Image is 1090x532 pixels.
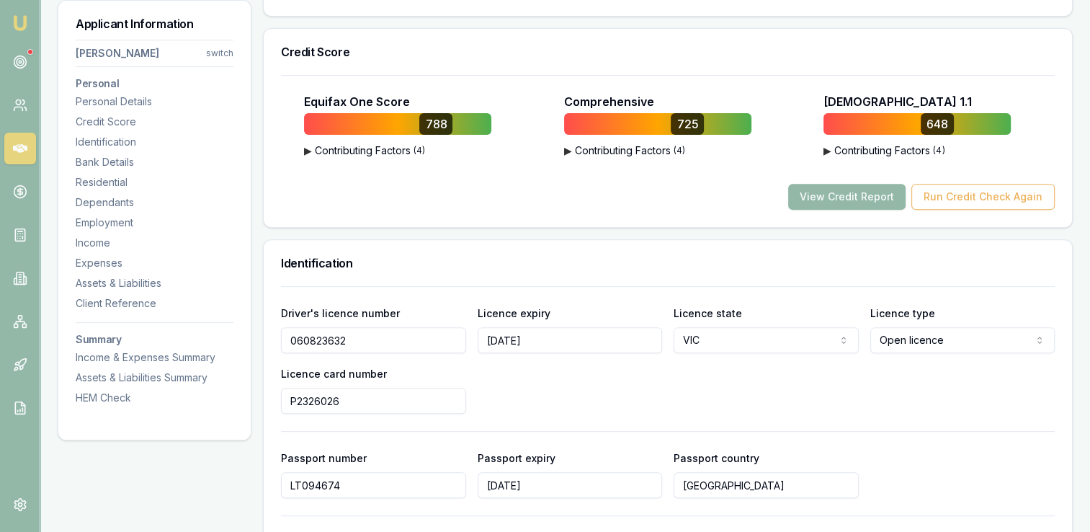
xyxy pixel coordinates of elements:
[281,307,400,319] label: Driver's licence number
[281,388,466,414] input: Enter driver's licence card number
[281,327,466,353] input: Enter driver's licence number
[76,46,159,61] div: [PERSON_NAME]
[674,145,685,156] span: ( 4 )
[674,452,759,464] label: Passport country
[921,113,954,135] div: 648
[76,350,233,365] div: Income & Expenses Summary
[76,216,233,230] div: Employment
[564,143,572,158] span: ▶
[674,472,859,498] input: Enter passport country
[76,175,233,190] div: Residential
[281,368,387,380] label: Licence card number
[76,79,233,89] h3: Personal
[281,472,466,498] input: Enter passport number
[304,143,312,158] span: ▶
[788,184,906,210] button: View Credit Report
[304,143,491,158] button: ▶Contributing Factors(4)
[478,307,550,319] label: Licence expiry
[76,391,233,405] div: HEM Check
[206,48,233,59] div: switch
[823,93,971,110] p: [DEMOGRAPHIC_DATA] 1.1
[281,257,1055,269] h3: Identification
[76,135,233,149] div: Identification
[564,143,751,158] button: ▶Contributing Factors(4)
[281,46,1055,58] h3: Credit Score
[76,155,233,169] div: Bank Details
[76,371,233,385] div: Assets & Liabilities Summary
[414,145,425,156] span: ( 4 )
[419,113,452,135] div: 788
[823,143,831,158] span: ▶
[671,113,704,135] div: 725
[76,94,233,109] div: Personal Details
[76,195,233,210] div: Dependants
[564,93,654,110] p: Comprehensive
[674,307,742,319] label: Licence state
[933,145,944,156] span: ( 4 )
[76,276,233,291] div: Assets & Liabilities
[76,18,233,30] h3: Applicant Information
[76,236,233,250] div: Income
[76,256,233,270] div: Expenses
[76,296,233,311] div: Client Reference
[823,143,1011,158] button: ▶Contributing Factors(4)
[281,452,367,464] label: Passport number
[870,307,935,319] label: Licence type
[76,115,233,129] div: Credit Score
[304,93,410,110] p: Equifax One Score
[12,14,29,32] img: emu-icon-u.png
[911,184,1055,210] button: Run Credit Check Again
[478,452,555,464] label: Passport expiry
[76,334,233,345] h3: Summary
